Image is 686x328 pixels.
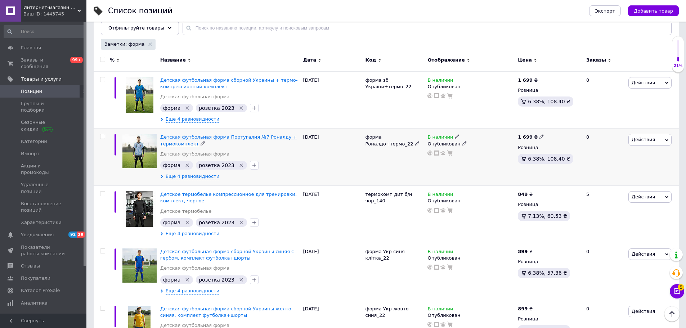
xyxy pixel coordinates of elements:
span: Категории [21,138,47,145]
div: Розница [518,87,580,94]
a: Детская футбольная форма сборной Украины желто-синяя, комплект футболка+шорты [160,306,293,318]
span: розетка 2023 [199,162,234,168]
div: ₴ [518,191,533,198]
span: Отзывы [21,263,40,269]
a: Детская футбольная форма [160,265,229,271]
div: Розница [518,144,580,151]
svg: Удалить метку [184,162,190,168]
span: Группы и подборки [21,100,67,113]
b: 899 [518,249,528,254]
span: форма [163,220,181,225]
span: розетка 2023 [199,220,234,225]
span: Сезонные скидки [21,119,67,132]
span: 6.38%, 108.40 ₴ [528,99,570,104]
span: 6.38%, 108.40 ₴ [528,156,570,162]
div: ₴ [518,77,538,84]
a: Детская футбольная форма сборной Украины синяя с гербом, комплект футболка+шорты [160,249,294,261]
input: Поиск [4,25,85,38]
span: форма [163,105,181,111]
span: Заметки: форма [104,41,145,48]
div: Опубликован [427,255,514,261]
div: Опубликован [427,198,514,204]
span: Акции и промокоды [21,163,67,176]
b: 1 699 [518,134,533,140]
div: [DATE] [301,129,364,186]
div: Список позиций [108,7,172,15]
div: [DATE] [301,243,364,300]
input: Поиск по названию позиции, артикулу и поисковым запросам [183,21,672,35]
a: Детская футбольная форма [160,94,229,100]
div: 0 [582,243,627,300]
span: Еще 4 разновидности [166,288,219,295]
span: 6.38%, 57.36 ₴ [528,270,567,276]
span: розетка 2023 [199,105,234,111]
b: 1 699 [518,77,533,83]
button: Наверх [664,306,680,322]
span: форма Укр жовто-синя_22 [366,306,411,318]
span: Еще 4 разновидности [166,230,219,237]
span: Действия [632,194,655,199]
button: Экспорт [589,5,621,16]
a: Детское термобелье [160,208,211,215]
div: Ваш ID: 1443745 [23,11,86,17]
span: Характеристики [21,219,62,226]
span: В наличии [427,134,453,142]
span: Позиции [21,88,42,95]
div: [DATE] [301,186,364,243]
span: Удаленные позиции [21,181,67,194]
span: форма Роналдо+термо_22 [366,134,413,146]
span: 29 [77,232,85,238]
div: ₴ [518,134,544,140]
svg: Удалить метку [238,105,244,111]
span: Еще 4 разновидности [166,116,219,123]
img: Детская футбольная форма Португалия №7 Роналду + термокомплект [122,134,157,168]
a: Детское термобелье компрессионное для тренировки, комплект, черное [160,192,297,203]
b: 899 [518,306,528,311]
span: форма [163,162,181,168]
span: Заказы и сообщения [21,57,67,70]
svg: Удалить метку [184,220,190,225]
span: Код [366,57,376,63]
span: Интернет-магазин «Omoda» [23,4,77,11]
span: 92 [68,232,77,238]
button: Добавить товар [628,5,679,16]
span: В наличии [427,77,453,85]
span: 99+ [70,57,83,63]
span: Покупатели [21,275,50,282]
div: 5 [582,186,627,243]
span: Уведомления [21,232,54,238]
svg: Удалить метку [238,220,244,225]
img: Детское термобелье компрессионное для тренировки, комплект, черное [123,191,156,227]
span: Отображение [427,57,465,63]
span: Действия [632,251,655,257]
span: форма [163,277,181,283]
span: Показатели работы компании [21,244,67,257]
svg: Удалить метку [184,277,190,283]
span: Главная [21,45,41,51]
span: 5 [678,284,684,291]
span: Инструменты вебмастера и SEO [21,312,67,325]
b: 849 [518,192,528,197]
div: Опубликован [427,312,514,319]
span: Добавить товар [634,8,673,14]
span: В наличии [427,192,453,199]
span: Дата [303,57,317,63]
span: Действия [632,137,655,142]
div: Розница [518,259,580,265]
span: розетка 2023 [199,277,234,283]
span: Название [160,57,186,63]
span: Детская футбольная форма сборной Украины + термо-компрессионный комплект [160,77,298,89]
div: 0 [582,71,627,129]
span: Товары и услуги [21,76,62,82]
span: Каталог ProSale [21,287,60,294]
a: Детская футбольная форма Португалия №7 Роналду + термокомплект [160,134,297,146]
div: Опубликован [427,141,514,147]
button: Чат с покупателем5 [670,284,684,298]
span: форма зб України+термо_22 [366,77,412,89]
img: Детская футбольная форма сборной Украины синяя с гербом, комплект футболка+шорты [122,248,157,283]
div: ₴ [518,306,533,312]
span: Аналитика [21,300,48,306]
span: термокомп дит б/н чор_140 [366,192,412,203]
